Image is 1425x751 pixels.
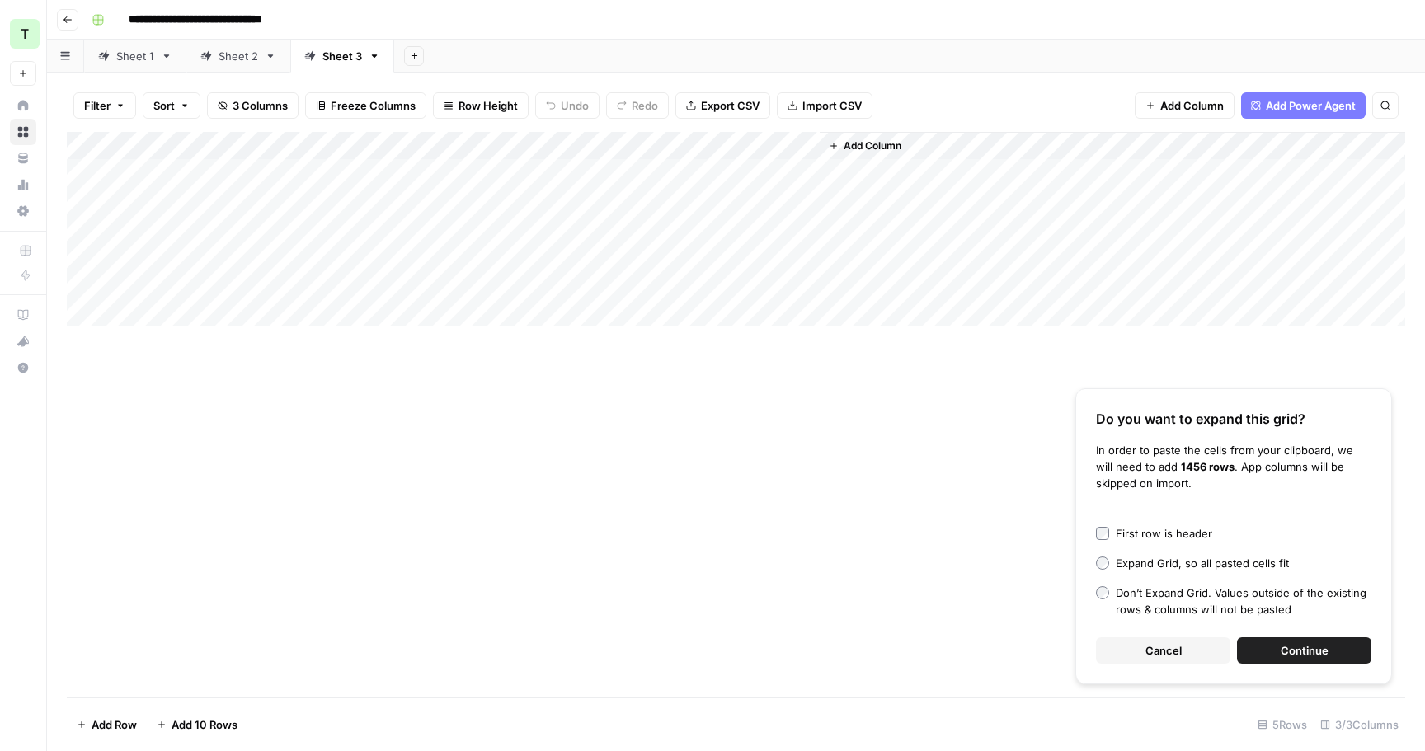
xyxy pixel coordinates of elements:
[1096,556,1109,570] input: Expand Grid, so all pasted cells fit
[675,92,770,119] button: Export CSV
[10,302,36,328] a: AirOps Academy
[844,138,901,153] span: Add Column
[92,716,137,733] span: Add Row
[84,40,186,73] a: Sheet 1
[822,135,908,157] button: Add Column
[21,24,29,44] span: T
[777,92,872,119] button: Import CSV
[10,13,36,54] button: Workspace: TY SEO Team
[1266,97,1356,114] span: Add Power Agent
[632,97,658,114] span: Redo
[1251,711,1314,738] div: 5 Rows
[701,97,760,114] span: Export CSV
[1116,525,1212,542] div: First row is header
[1281,642,1329,659] span: Continue
[1135,92,1235,119] button: Add Column
[207,92,299,119] button: 3 Columns
[1096,527,1109,540] input: First row is header
[535,92,600,119] button: Undo
[1145,642,1182,659] span: Cancel
[561,97,589,114] span: Undo
[153,97,175,114] span: Sort
[10,328,36,354] button: What's new?
[331,97,416,114] span: Freeze Columns
[67,711,147,738] button: Add Row
[802,97,862,114] span: Import CSV
[1116,584,1371,617] div: Don’t Expand Grid. Values outside of the existing rows & columns will not be pasted
[147,711,247,738] button: Add 10 Rows
[172,716,237,733] span: Add 10 Rows
[84,97,111,114] span: Filter
[10,171,36,198] a: Usage
[290,40,394,73] a: Sheet 3
[433,92,529,119] button: Row Height
[459,97,518,114] span: Row Height
[143,92,200,119] button: Sort
[1116,555,1289,571] div: Expand Grid, so all pasted cells fit
[10,119,36,145] a: Browse
[1096,586,1109,599] input: Don’t Expand Grid. Values outside of the existing rows & columns will not be pasted
[1096,409,1371,429] div: Do you want to expand this grid?
[1096,637,1230,664] button: Cancel
[1241,92,1366,119] button: Add Power Agent
[10,92,36,119] a: Home
[233,97,288,114] span: 3 Columns
[322,48,362,64] div: Sheet 3
[10,354,36,381] button: Help + Support
[1314,711,1405,738] div: 3/3 Columns
[73,92,136,119] button: Filter
[186,40,290,73] a: Sheet 2
[606,92,669,119] button: Redo
[11,329,35,354] div: What's new?
[10,145,36,171] a: Your Data
[305,92,426,119] button: Freeze Columns
[219,48,258,64] div: Sheet 2
[1160,97,1224,114] span: Add Column
[1096,442,1371,491] div: In order to paste the cells from your clipboard, we will need to add . App columns will be skippe...
[10,198,36,224] a: Settings
[1237,637,1371,664] button: Continue
[116,48,154,64] div: Sheet 1
[1181,460,1235,473] b: 1456 rows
